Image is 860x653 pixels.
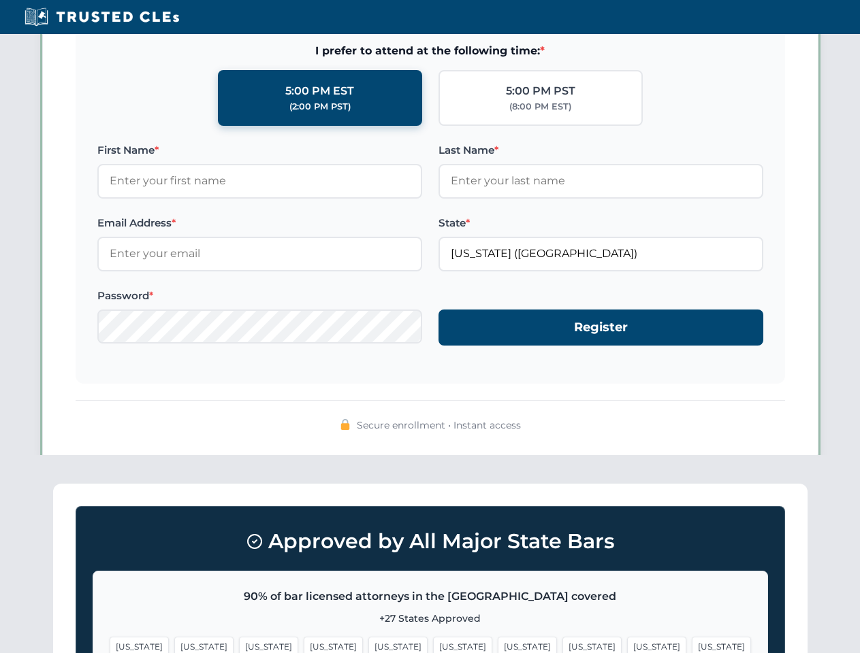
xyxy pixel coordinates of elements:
[110,611,751,626] p: +27 States Approved
[97,288,422,304] label: Password
[97,164,422,198] input: Enter your first name
[93,523,768,560] h3: Approved by All Major State Bars
[97,215,422,231] label: Email Address
[285,82,354,100] div: 5:00 PM EST
[97,142,422,158] label: First Name
[506,82,575,100] div: 5:00 PM PST
[340,419,351,430] img: 🔒
[439,164,763,198] input: Enter your last name
[97,237,422,271] input: Enter your email
[439,142,763,158] label: Last Name
[439,309,763,346] button: Register
[20,7,183,27] img: Trusted CLEs
[97,42,763,60] span: I prefer to attend at the following time:
[357,418,521,433] span: Secure enrollment • Instant access
[289,100,351,114] div: (2:00 PM PST)
[509,100,571,114] div: (8:00 PM EST)
[439,237,763,271] input: Florida (FL)
[439,215,763,231] label: State
[110,588,751,605] p: 90% of bar licensed attorneys in the [GEOGRAPHIC_DATA] covered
